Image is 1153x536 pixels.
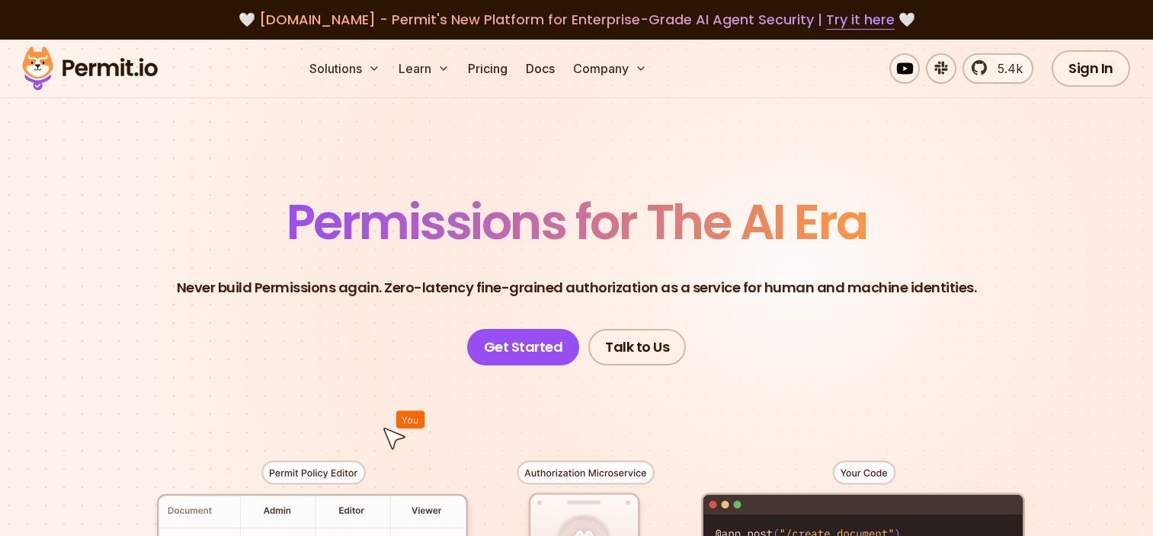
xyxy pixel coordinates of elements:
[467,329,580,365] a: Get Started
[1052,50,1130,87] a: Sign In
[259,10,895,29] span: [DOMAIN_NAME] - Permit's New Platform for Enterprise-Grade AI Agent Security |
[520,53,561,84] a: Docs
[588,329,686,365] a: Talk to Us
[303,53,386,84] button: Solutions
[988,59,1023,78] span: 5.4k
[567,53,653,84] button: Company
[177,277,977,298] p: Never build Permissions again. Zero-latency fine-grained authorization as a service for human and...
[287,188,867,256] span: Permissions for The AI Era
[826,10,895,30] a: Try it here
[462,53,514,84] a: Pricing
[37,9,1116,30] div: 🤍 🤍
[962,53,1033,84] a: 5.4k
[392,53,456,84] button: Learn
[15,43,165,94] img: Permit logo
